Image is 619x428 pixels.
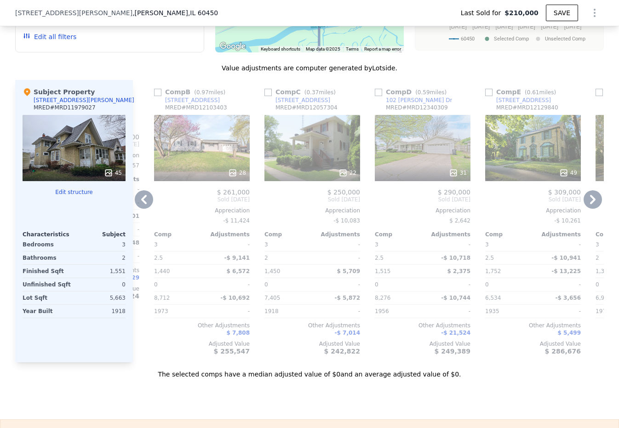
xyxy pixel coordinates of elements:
a: Terms [346,46,359,51]
div: MRED # MRD12103403 [165,104,227,111]
div: Subject [74,231,126,238]
div: Adjustments [312,231,360,238]
div: - [535,305,581,318]
span: Sold [DATE] [485,196,581,203]
span: $ 6,572 [227,268,250,274]
button: Edit all filters [23,32,76,41]
div: Other Adjustments [264,322,360,329]
div: Year Built [23,305,72,318]
span: Map data ©2025 [306,46,340,51]
text: [DATE] [564,23,582,30]
button: SAVE [546,5,578,21]
div: - [424,278,470,291]
span: -$ 10,083 [333,217,360,224]
text: [DATE] [449,23,467,30]
a: Open this area in Google Maps (opens a new window) [218,40,248,52]
div: Adjusted Value [264,340,360,348]
div: Other Adjustments [485,322,581,329]
div: Comp B [154,87,229,97]
div: 1935 [485,305,531,318]
span: -$ 3,656 [556,295,581,301]
div: Unfinished Sqft [23,278,72,291]
div: - [535,238,581,251]
div: Comp [264,231,312,238]
div: - [204,278,250,291]
div: Adjusted Value [485,340,581,348]
span: $ 286,676 [545,348,581,355]
span: 7,405 [264,295,280,301]
text: [DATE] [518,23,535,30]
span: 0.59 [418,89,430,96]
span: 6,534 [485,295,501,301]
span: 1,515 [375,268,390,274]
div: Appreciation [485,207,581,214]
div: 1918 [264,305,310,318]
div: Comp [375,231,423,238]
div: Adjustments [202,231,250,238]
div: 1956 [375,305,421,318]
span: ( miles) [190,89,229,96]
span: $ 249,389 [435,348,470,355]
div: [STREET_ADDRESS] [496,97,551,104]
a: 102 [PERSON_NAME] Dr [375,97,452,104]
span: $ 5,709 [337,268,360,274]
div: Appreciation [154,207,250,214]
span: 1,752 [485,268,501,274]
div: Other Adjustments [154,322,250,329]
span: Last Sold for [461,8,505,17]
div: [STREET_ADDRESS] [165,97,220,104]
div: MRED # MRD12129840 [496,104,558,111]
text: [DATE] [541,23,558,30]
span: -$ 9,141 [224,255,250,261]
span: $ 2,375 [447,268,470,274]
div: Comp E [485,87,560,97]
div: 1,551 [76,265,126,278]
span: Sold [DATE] [375,196,470,203]
div: [STREET_ADDRESS][PERSON_NAME] [34,97,134,104]
div: 3 [76,238,126,251]
span: 6,970 [596,295,611,301]
button: Edit structure [23,188,126,196]
span: 0.37 [306,89,319,96]
span: -$ 10,941 [551,255,581,261]
div: - [314,305,360,318]
span: -$ 21,524 [441,330,470,336]
span: $ 250,000 [327,188,360,196]
span: Sold [DATE] [264,196,360,203]
div: 31 [449,168,467,177]
div: 22 [338,168,356,177]
text: [DATE] [472,23,490,30]
span: $210,000 [504,8,539,17]
div: 28 [228,168,246,177]
span: $ 7,808 [227,330,250,336]
span: $ 242,822 [324,348,360,355]
div: 45 [104,168,122,177]
button: Keyboard shortcuts [261,46,300,52]
span: -$ 11,424 [223,217,250,224]
span: 1,328 [596,268,611,274]
div: MRED # MRD12340309 [386,104,448,111]
span: -$ 13,225 [551,268,581,274]
div: - [424,238,470,251]
div: Appreciation [264,207,360,214]
div: 2.5 [154,251,200,264]
span: $ 2,642 [449,217,470,224]
span: 1,450 [264,268,280,274]
span: -$ 10,261 [554,217,581,224]
div: Lot Sqft [23,291,72,304]
div: Comp [154,231,202,238]
div: 2.5 [485,251,531,264]
div: - [314,251,360,264]
span: ( miles) [412,89,450,96]
img: Google [218,40,248,52]
div: - [204,238,250,251]
div: The selected comps have a median adjusted value of $0 and an average adjusted value of $0 . [15,362,604,379]
div: Bathrooms [23,251,72,264]
div: Adjusted Value [375,340,470,348]
div: Comp D [375,87,450,97]
span: 0 [154,281,158,288]
div: 1918 [76,305,126,318]
div: MRED # MRD11979027 [34,104,96,111]
span: -$ 10,744 [441,295,470,301]
span: 0 [596,281,599,288]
